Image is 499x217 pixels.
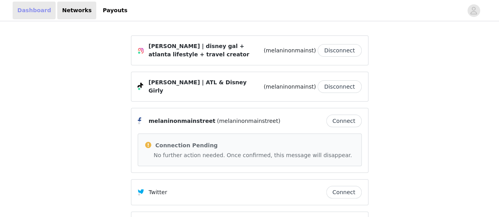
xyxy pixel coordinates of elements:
[13,2,56,19] a: Dashboard
[155,142,218,148] span: Connection Pending
[98,2,132,19] a: Payouts
[264,83,316,91] span: (melaninonmainst)
[154,151,355,160] p: No further action needed. Once confirmed, this message will disappear.
[149,78,262,95] span: [PERSON_NAME] | ATL & Disney Girly
[217,117,280,125] span: (melaninonmainstreet)
[149,117,215,125] span: melaninonmainstreet
[149,42,262,59] span: [PERSON_NAME] | disney gal + atlanta lifestyle + travel creator
[264,46,316,55] span: (melaninonmainst)
[149,188,167,197] p: Twitter
[318,44,362,57] button: Disconnect
[326,186,362,198] button: Connect
[138,48,144,54] img: Instagram Icon
[470,4,477,17] div: avatar
[318,80,362,93] button: Disconnect
[57,2,96,19] a: Networks
[326,115,362,127] button: Connect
